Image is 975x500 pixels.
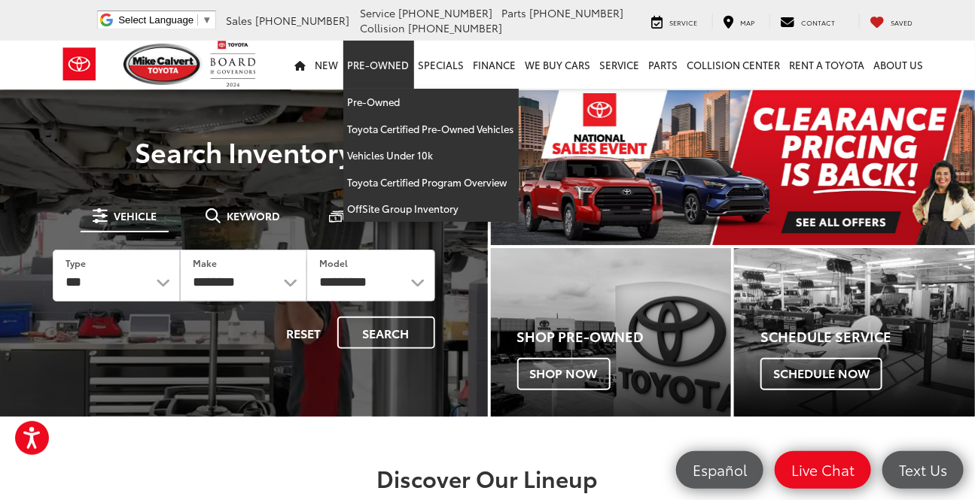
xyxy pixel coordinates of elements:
[741,17,755,27] span: Map
[291,41,311,89] a: Home
[414,41,469,89] a: Specials
[256,13,350,28] span: [PHONE_NUMBER]
[343,41,414,89] a: Pre-Owned
[343,195,519,222] a: OffSite Group Inventory
[712,14,766,29] a: Map
[769,14,847,29] a: Contact
[685,460,754,479] span: Español
[870,41,928,89] a: About Us
[859,14,925,29] a: My Saved Vehicles
[202,14,212,26] span: ▼
[785,41,870,89] a: Rent a Toyota
[670,17,698,27] span: Service
[343,89,519,116] a: Pre-Owned
[882,451,964,489] a: Text Us
[760,329,975,344] h4: Schedule Service
[123,44,203,85] img: Mike Calvert Toyota
[491,248,732,417] div: Toyota
[311,41,343,89] a: New
[59,465,917,490] h2: Discover Our Lineup
[644,41,683,89] a: Parts
[343,169,519,196] a: Toyota Certified Program Overview
[596,41,644,89] a: Service
[469,41,521,89] a: Finance
[517,329,732,344] h4: Shop Pre-Owned
[51,40,108,89] img: Toyota
[775,451,871,489] a: Live Chat
[114,211,157,221] span: Vehicle
[361,5,396,20] span: Service
[734,248,975,417] a: Schedule Service Schedule Now
[502,5,527,20] span: Parts
[343,116,519,143] a: Toyota Certified Pre-Owned Vehicles
[530,5,624,20] span: [PHONE_NUMBER]
[343,142,519,169] a: Vehicles Under 10k
[361,20,406,35] span: Collision
[337,317,435,349] button: Search
[227,211,280,221] span: Keyword
[891,460,955,479] span: Text Us
[118,14,193,26] span: Select Language
[683,41,785,89] a: Collision Center
[517,358,611,389] span: Shop Now
[399,5,493,20] span: [PHONE_NUMBER]
[521,41,596,89] a: WE BUY CARS
[66,256,86,269] label: Type
[227,13,253,28] span: Sales
[32,136,456,166] h3: Search Inventory
[891,17,913,27] span: Saved
[784,460,862,479] span: Live Chat
[319,256,348,269] label: Model
[409,20,503,35] span: [PHONE_NUMBER]
[491,248,732,417] a: Shop Pre-Owned Shop Now
[274,317,334,349] button: Reset
[676,451,763,489] a: Español
[802,17,836,27] span: Contact
[760,358,882,389] span: Schedule Now
[734,248,975,417] div: Toyota
[118,14,212,26] a: Select Language​
[197,14,198,26] span: ​
[193,256,217,269] label: Make
[641,14,709,29] a: Service
[352,211,395,222] span: Budget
